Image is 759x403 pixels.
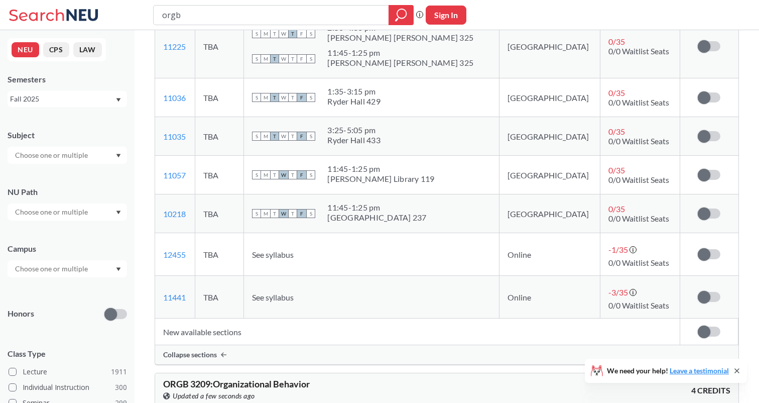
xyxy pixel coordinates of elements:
[608,37,625,46] span: 0 / 35
[173,390,255,401] span: Updated a few seconds ago
[395,8,407,22] svg: magnifying glass
[608,300,669,310] span: 0/0 Waitlist Seats
[279,209,288,218] span: W
[163,378,310,389] span: ORGB 3209 : Organizational Behavior
[297,93,306,102] span: F
[9,381,127,394] label: Individual Instruction
[327,86,381,96] div: 1:35 - 3:15 pm
[327,164,434,174] div: 11:45 - 1:25 pm
[608,46,669,56] span: 0/0 Waitlist Seats
[8,130,127,141] div: Subject
[252,54,261,63] span: S
[306,209,315,218] span: S
[297,29,306,38] span: F
[252,29,261,38] span: S
[10,206,94,218] input: Choose one or multiple
[608,204,625,214] span: 0 / 35
[111,366,127,377] span: 1911
[261,29,270,38] span: M
[43,42,69,57] button: CPS
[279,54,288,63] span: W
[116,154,121,158] svg: Dropdown arrow
[163,209,186,219] a: 10218
[270,209,279,218] span: T
[670,366,729,375] a: Leave a testimonial
[327,174,434,184] div: [PERSON_NAME] Library 119
[163,170,186,180] a: 11057
[8,348,127,359] span: Class Type
[8,147,127,164] div: Dropdown arrow
[499,276,600,319] td: Online
[608,258,669,267] span: 0/0 Waitlist Seats
[116,98,121,102] svg: Dropdown arrow
[608,127,625,136] span: 0 / 35
[691,385,730,396] span: 4 CREDITS
[195,276,244,319] td: TBA
[499,233,600,276] td: Online
[327,125,381,135] div: 3:25 - 5:05 pm
[288,93,297,102] span: T
[306,132,315,141] span: S
[9,365,127,378] label: Lecture
[261,170,270,179] span: M
[327,33,473,43] div: [PERSON_NAME] [PERSON_NAME] 325
[288,54,297,63] span: T
[261,209,270,218] span: M
[499,194,600,233] td: [GEOGRAPHIC_DATA]
[608,214,669,223] span: 0/0 Waitlist Seats
[499,15,600,78] td: [GEOGRAPHIC_DATA]
[279,29,288,38] span: W
[252,93,261,102] span: S
[8,260,127,277] div: Dropdown arrow
[327,58,473,68] div: [PERSON_NAME] [PERSON_NAME] 325
[252,132,261,141] span: S
[327,96,381,107] div: Ryder Hall 429
[116,267,121,271] svg: Dropdown arrow
[252,292,294,302] span: See syllabus
[163,292,186,302] a: 11441
[195,156,244,194] td: TBA
[115,382,127,393] span: 300
[161,7,382,24] input: Class, professor, course number, "phrase"
[327,203,426,213] div: 11:45 - 1:25 pm
[327,48,473,58] div: 11:45 - 1:25 pm
[163,93,186,103] a: 11036
[608,165,625,175] span: 0 / 35
[288,209,297,218] span: T
[607,367,729,374] span: We need your help!
[297,170,306,179] span: F
[73,42,102,57] button: LAW
[163,132,186,141] a: 11035
[608,175,669,184] span: 0/0 Waitlist Seats
[288,170,297,179] span: T
[297,209,306,218] span: F
[252,209,261,218] span: S
[116,211,121,215] svg: Dropdown arrow
[8,91,127,107] div: Fall 2025Dropdown arrow
[195,233,244,276] td: TBA
[499,156,600,194] td: [GEOGRAPHIC_DATA]
[608,136,669,146] span: 0/0 Waitlist Seats
[426,6,466,25] button: Sign In
[261,54,270,63] span: M
[608,287,628,297] span: -3 / 35
[270,170,279,179] span: T
[297,132,306,141] span: F
[8,308,34,320] p: Honors
[279,93,288,102] span: W
[499,117,600,156] td: [GEOGRAPHIC_DATA]
[195,78,244,117] td: TBA
[327,135,381,145] div: Ryder Hall 433
[306,93,315,102] span: S
[270,29,279,38] span: T
[288,29,297,38] span: T
[155,345,738,364] div: Collapse sections
[306,170,315,179] span: S
[195,117,244,156] td: TBA
[252,170,261,179] span: S
[279,132,288,141] span: W
[8,74,127,85] div: Semesters
[10,263,94,275] input: Choose one or multiple
[279,170,288,179] span: W
[499,78,600,117] td: [GEOGRAPHIC_DATA]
